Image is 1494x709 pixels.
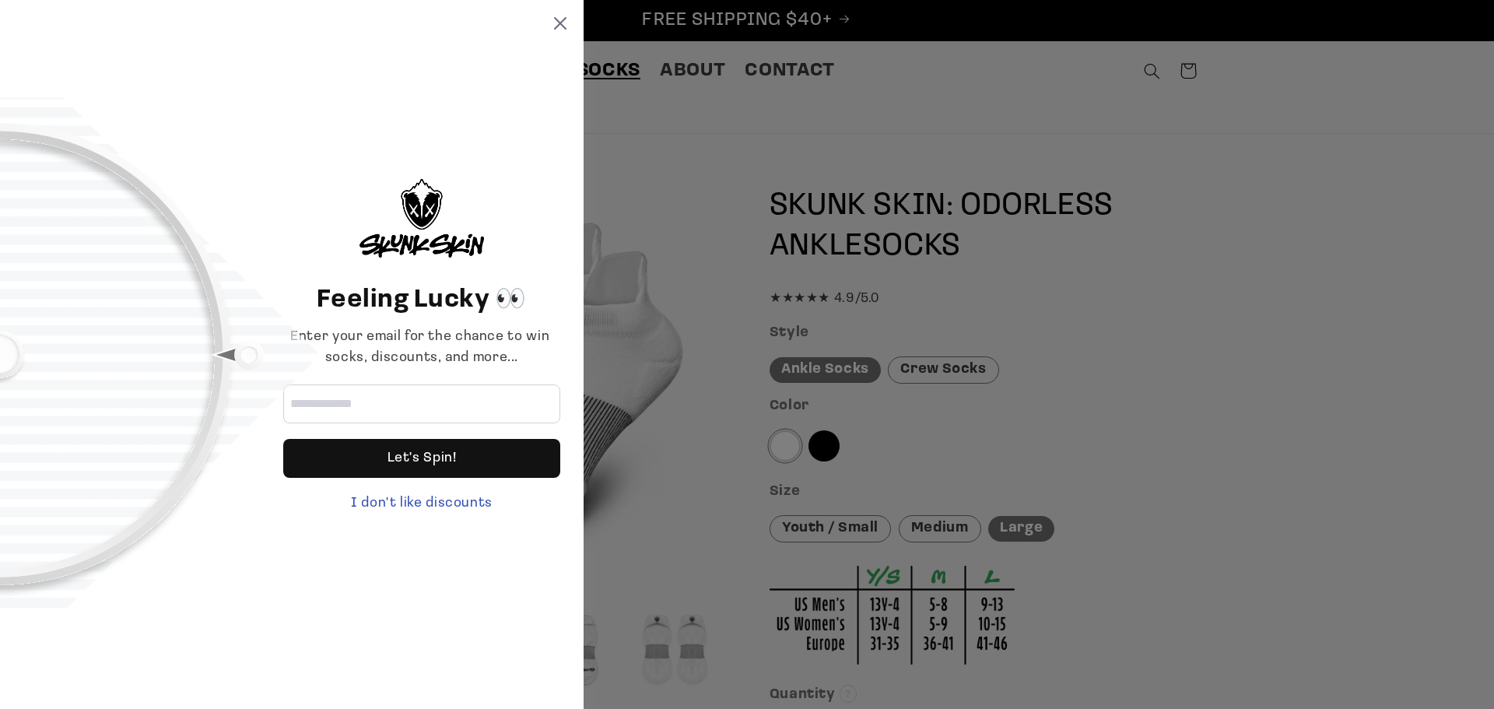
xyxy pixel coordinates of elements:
[283,327,560,369] div: Enter your email for the chance to win socks, discounts, and more...
[359,179,484,258] img: logo
[283,384,560,423] input: Email address
[283,439,560,478] div: Let's Spin!
[283,493,560,514] div: I don't like discounts
[283,282,560,319] header: Feeling Lucky 👀
[388,439,457,478] div: Let's Spin!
